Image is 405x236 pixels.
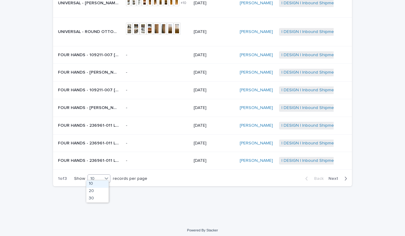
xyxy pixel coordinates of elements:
[281,158,353,163] a: I DESIGN | Inbound Shipment | 24158
[194,29,235,34] p: [DATE]
[240,158,273,163] a: [PERSON_NAME]
[194,70,235,75] p: [DATE]
[281,141,353,146] a: I DESIGN | Inbound Shipment | 24158
[58,122,120,128] p: FOUR HANDS - 236961-011 LIMA STOOL | 73480
[240,1,273,6] a: [PERSON_NAME]
[194,141,235,146] p: [DATE]
[53,117,352,134] tr: FOUR HANDS - 236961-011 LIMA STOOL | 73480FOUR HANDS - 236961-011 LIMA STOOL | 73480 -[DATE][PERS...
[326,176,352,181] button: Next
[194,105,235,111] p: [DATE]
[194,123,235,128] p: [DATE]
[240,29,273,34] a: [PERSON_NAME]
[181,1,186,5] span: + 10
[281,70,353,75] a: I DESIGN | Inbound Shipment | 24103
[53,82,352,99] tr: FOUR HANDS - 109211-007 [PERSON_NAME] CHAIR | 73298FOUR HANDS - 109211-007 [PERSON_NAME] CHAIR | ...
[281,29,353,34] a: I DESIGN | Inbound Shipment | 23681
[126,158,187,163] p: -
[58,157,120,163] p: FOUR HANDS - 236961-011 LIMA STOOL | 73479
[281,105,353,111] a: I DESIGN | Inbound Shipment | 24103
[187,228,218,232] a: Powered By Stacker
[240,123,273,128] a: [PERSON_NAME]
[240,105,273,111] a: [PERSON_NAME]
[194,53,235,58] p: [DATE]
[126,105,187,111] p: -
[86,195,109,202] div: 30
[240,141,273,146] a: [PERSON_NAME]
[126,70,187,75] p: -
[240,53,273,58] a: [PERSON_NAME]
[58,51,120,58] p: FOUR HANDS - 109211-007 WALDON DINING CHAIR | 73296
[53,134,352,152] tr: FOUR HANDS - 236961-011 LIMA STOOL | 73477FOUR HANDS - 236961-011 LIMA STOOL | 73477 -[DATE][PERS...
[126,141,187,146] p: -
[53,171,72,186] p: 1 of 3
[58,140,120,146] p: FOUR HANDS - 236961-011 LIMA STOOL | 73477
[53,64,352,82] tr: FOUR HANDS - [PERSON_NAME] DINING CHAIRS 104374-013 | 73301FOUR HANDS - [PERSON_NAME] DINING CHAI...
[126,123,187,128] p: -
[53,17,352,46] tr: UNIVERSAL - ROUND OTTOMAN 36in | 71863UNIVERSAL - ROUND OTTOMAN 36in | 71863 [DATE][PERSON_NAME] ...
[74,176,85,181] p: Show
[310,176,324,181] span: Back
[194,158,235,163] p: [DATE]
[58,69,120,75] p: FOUR HANDS - FERRIS DINING CHAIRS 104374-013 | 73301
[58,86,120,93] p: FOUR HANDS - 109211-007 WALDON DINING CHAIR | 73298
[194,1,235,6] p: [DATE]
[300,176,326,181] button: Back
[281,88,353,93] a: I DESIGN | Inbound Shipment | 24103
[281,1,354,6] a: I DESIGN | Inbound Shipment | 23680
[86,180,109,188] div: 10
[328,176,342,181] span: Next
[126,53,187,58] p: -
[53,46,352,64] tr: FOUR HANDS - 109211-007 [PERSON_NAME] CHAIR | 73296FOUR HANDS - 109211-007 [PERSON_NAME] CHAIR | ...
[58,104,120,111] p: FOUR HANDS - FERRIS DINING CHAIRS 104374-013 | 73300
[240,88,273,93] a: [PERSON_NAME]
[281,123,353,128] a: I DESIGN | Inbound Shipment | 24158
[281,53,353,58] a: I DESIGN | Inbound Shipment | 24103
[240,70,273,75] a: [PERSON_NAME]
[58,28,120,34] p: UNIVERSAL - ROUND OTTOMAN 36in | 71863
[113,176,147,181] p: records per page
[126,88,187,93] p: -
[53,99,352,117] tr: FOUR HANDS - [PERSON_NAME] DINING CHAIRS 104374-013 | 73300FOUR HANDS - [PERSON_NAME] DINING CHAI...
[88,176,102,182] div: 10
[86,188,109,195] div: 20
[53,152,352,170] tr: FOUR HANDS - 236961-011 LIMA STOOL | 73479FOUR HANDS - 236961-011 LIMA STOOL | 73479 -[DATE][PERS...
[194,88,235,93] p: [DATE]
